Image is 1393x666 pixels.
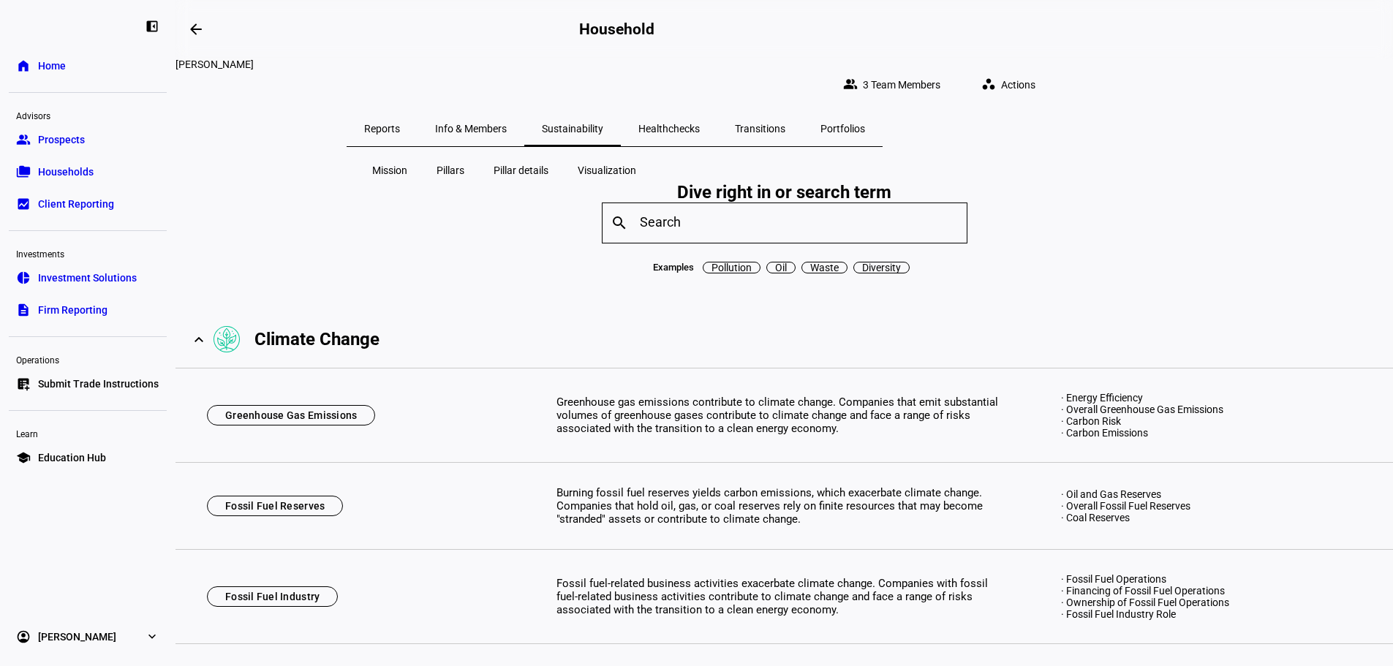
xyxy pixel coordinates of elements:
div: Greenhouse Gas Emissions [207,405,375,425]
div: Investments [9,243,167,263]
eth-mat-symbol: folder_copy [16,164,31,179]
eth-mat-symbol: expand_more [145,629,159,644]
mat-icon: arrow_backwards [187,20,205,38]
a: bid_landscapeClient Reporting [9,189,167,219]
span: Firm Reporting [38,303,107,317]
span: Info & Members [435,124,507,134]
span: Actions [1001,70,1035,99]
a: descriptionFirm Reporting [9,295,167,325]
eth-mat-symbol: list_alt_add [16,376,31,391]
a: homeHome [9,51,167,80]
div: Advisors [9,105,167,125]
span: Pollution [711,262,752,273]
a: pie_chartInvestment Solutions [9,263,167,292]
div: Carbon Risk [1066,415,1364,427]
button: Pillar details [482,159,560,182]
div: Financing of Fossil Fuel Operations [1066,585,1364,597]
button: Visualization [566,159,648,182]
a: folder_copyHouseholds [9,157,167,186]
button: Mission [360,159,419,182]
span: Education Hub [38,450,106,465]
eth-mat-symbol: left_panel_close [145,19,159,34]
span: Home [38,58,66,73]
input: Search [640,214,967,230]
eth-mat-symbol: account_circle [16,629,31,644]
div: Fossil Fuel Industry Role [1066,608,1364,620]
eth-quick-actions: Actions [958,70,1053,99]
div: Fossil Fuel Reserves [207,496,343,516]
div: Fossil Fuel Operations [1066,573,1364,585]
eth-mat-symbol: pie_chart [16,270,31,285]
div: Operations [9,349,167,369]
span: Pillars [437,163,464,178]
div: Greenhouse gas emissions contribute to climate change. Companies that emit substantial volumes of... [527,396,1037,435]
div: Learn [9,423,167,443]
span: 3 Team Members [863,70,940,99]
eth-mat-symbol: bid_landscape [16,197,31,211]
eth-mat-symbol: description [16,303,31,317]
div: Oil and Gas Reserves [1066,488,1364,500]
span: Submit Trade Instructions [38,376,159,391]
mat-icon: workspaces [981,77,996,91]
div: Christopher H Kohlhardt [175,58,1053,70]
div: Energy Efficiency [1066,392,1364,404]
mat-icon: group [843,77,858,91]
span: Pillar details [494,163,548,178]
span: Visualization [578,163,636,178]
span: Waste [810,262,839,273]
h2: Dive right in or search term [677,182,891,203]
span: Sustainability [542,124,603,134]
div: Coal Reserves [1066,512,1364,523]
span: Client Reporting [38,197,114,211]
span: Investment Solutions [38,270,137,285]
button: Actions [970,70,1053,99]
span: [PERSON_NAME] [38,629,116,644]
h2: Household [579,20,654,38]
div: Carbon Emissions [1066,427,1364,439]
mat-expansion-panel-header: Pillar iconClimate Change [175,311,1393,368]
div: Ownership of Fossil Fuel Operations [1066,597,1364,608]
span: Mission [372,163,407,178]
mat-chip-listbox: Search tags [659,259,910,276]
span: Portfolios [820,124,865,134]
span: Oil [775,262,787,273]
span: Healthchecks [638,124,700,134]
eth-mat-symbol: home [16,58,31,73]
div: Climate Change [254,329,380,349]
div: Overall Greenhouse Gas Emissions [1066,404,1364,415]
span: Reports [364,124,400,134]
mat-icon: search [602,214,637,232]
button: 3 Team Members [831,70,958,99]
div: Fossil fuel-related business activities exacerbate climate change. Companies with fossil fuel-rel... [527,577,1037,616]
div: Overall Fossil Fuel Reserves [1066,500,1364,512]
span: Examples [653,259,694,276]
span: Diversity [862,262,901,273]
div: Burning fossil fuel reserves yields carbon emissions, which exacerbate climate change. Companies ... [527,486,1037,526]
eth-mat-symbol: group [16,132,31,147]
span: Prospects [38,132,85,147]
a: groupProspects [9,125,167,154]
img: Pillar icon [214,326,240,352]
eth-mat-symbol: school [16,450,31,465]
span: Households [38,164,94,179]
button: Pillars [425,159,476,182]
span: Transitions [735,124,785,134]
div: Fossil Fuel Industry [207,586,338,607]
